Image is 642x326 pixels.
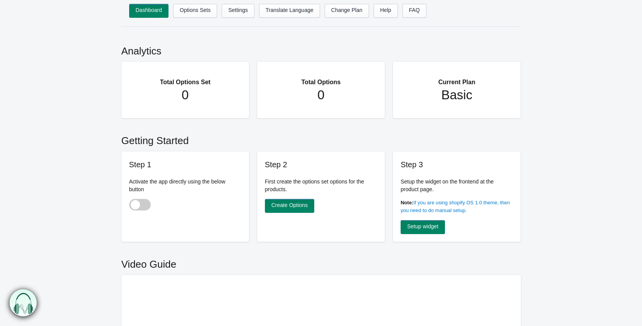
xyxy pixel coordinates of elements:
[137,87,234,103] h1: 0
[408,87,506,103] h1: Basic
[401,159,513,170] h3: Step 3
[121,250,521,275] h2: Video Guide
[259,4,320,18] a: Translate Language
[10,290,37,317] img: bxm.png
[129,178,242,193] p: Activate the app directly using the below button
[222,4,254,18] a: Settings
[129,159,242,170] h3: Step 1
[401,200,413,205] b: Note:
[137,70,234,87] h2: Total Options Set
[408,70,506,87] h2: Current Plan
[129,4,169,18] a: Dashboard
[265,159,377,170] h3: Step 2
[265,178,377,193] p: First create the options set options for the products.
[401,220,445,234] a: Setup widget
[403,4,426,18] a: FAQ
[265,199,314,213] a: Create Options
[273,87,370,103] h1: 0
[401,178,513,193] p: Setup the widget on the frontend at the product page.
[173,4,217,18] a: Options Sets
[401,200,510,213] a: If you are using shopify OS 1.0 theme, then you need to do manual setup.
[121,126,521,151] h2: Getting Started
[325,4,369,18] a: Change Plan
[121,36,521,62] h2: Analytics
[374,4,398,18] a: Help
[273,70,370,87] h2: Total Options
